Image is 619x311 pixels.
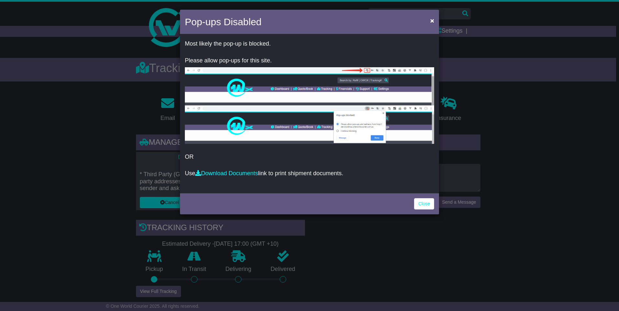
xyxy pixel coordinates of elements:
[185,67,434,105] img: allow-popup-1.png
[185,170,434,177] p: Use link to print shipment documents.
[195,170,258,177] a: Download Documents
[185,57,434,64] p: Please allow pop-ups for this site.
[430,17,434,24] span: ×
[185,40,434,48] p: Most likely the pop-up is blocked.
[185,105,434,144] img: allow-popup-2.png
[185,15,262,29] h4: Pop-ups Disabled
[180,36,439,192] div: OR
[414,198,434,209] a: Close
[427,14,437,27] button: Close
